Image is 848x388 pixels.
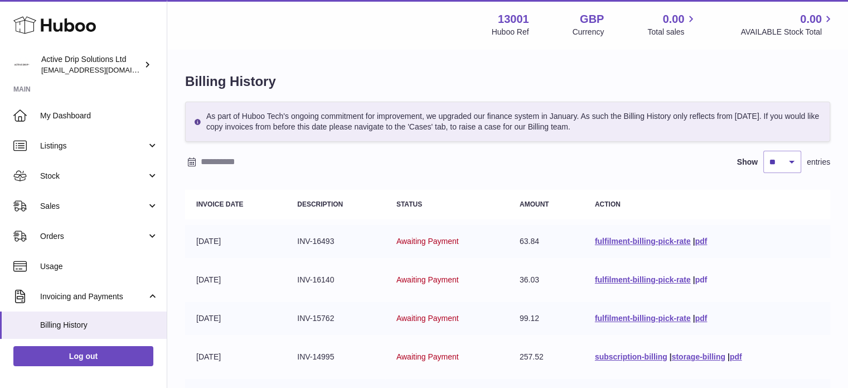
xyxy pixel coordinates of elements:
span: Sales [40,201,147,212]
td: 99.12 [508,302,584,335]
a: 0.00 Total sales [647,12,697,37]
div: Active Drip Solutions Ltd [41,54,142,75]
span: | [670,352,672,361]
span: | [728,352,730,361]
a: pdf [695,314,707,323]
td: [DATE] [185,264,286,296]
td: INV-15762 [286,302,385,335]
strong: 13001 [498,12,529,27]
td: 63.84 [508,225,584,258]
td: [DATE] [185,341,286,373]
h1: Billing History [185,73,830,90]
a: pdf [730,352,742,361]
a: pdf [695,237,707,246]
span: Billing History [40,320,158,330]
td: 36.03 [508,264,584,296]
a: fulfilment-billing-pick-rate [595,314,691,323]
a: 0.00 AVAILABLE Stock Total [740,12,835,37]
span: Orders [40,231,147,242]
span: My Dashboard [40,111,158,121]
strong: Description [297,200,343,208]
span: | [693,314,695,323]
label: Show [737,157,758,167]
span: | [693,237,695,246]
strong: Action [595,200,621,208]
div: Huboo Ref [492,27,529,37]
img: info@activedrip.com [13,56,30,73]
span: Invoicing and Payments [40,291,147,302]
div: As part of Huboo Tech's ongoing commitment for improvement, we upgraded our finance system in Jan... [185,102,830,142]
span: | [693,275,695,284]
span: Usage [40,261,158,272]
span: Listings [40,141,147,151]
a: fulfilment-billing-pick-rate [595,237,691,246]
div: Currency [573,27,604,37]
a: fulfilment-billing-pick-rate [595,275,691,284]
span: Awaiting Payment [396,352,459,361]
td: [DATE] [185,225,286,258]
span: AVAILABLE Stock Total [740,27,835,37]
a: storage-billing [671,352,725,361]
span: entries [807,157,830,167]
span: [EMAIL_ADDRESS][DOMAIN_NAME] [41,65,164,74]
span: 0.00 [663,12,685,27]
span: Awaiting Payment [396,275,459,284]
strong: GBP [580,12,604,27]
span: Stock [40,171,147,181]
span: 0.00 [800,12,822,27]
span: Awaiting Payment [396,237,459,246]
td: INV-16140 [286,264,385,296]
a: subscription-billing [595,352,667,361]
strong: Invoice Date [196,200,243,208]
strong: Amount [520,200,549,208]
a: pdf [695,275,707,284]
a: Log out [13,346,153,366]
span: Total sales [647,27,697,37]
td: 257.52 [508,341,584,373]
span: Awaiting Payment [396,314,459,323]
td: [DATE] [185,302,286,335]
td: INV-16493 [286,225,385,258]
strong: Status [396,200,422,208]
td: INV-14995 [286,341,385,373]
